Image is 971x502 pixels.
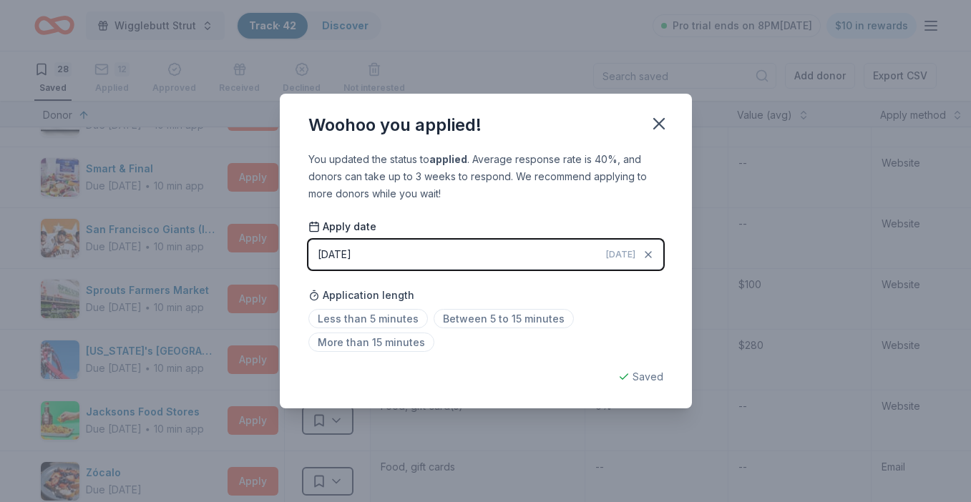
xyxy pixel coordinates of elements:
span: Apply date [308,220,376,234]
span: [DATE] [606,249,635,260]
button: [DATE][DATE] [308,240,663,270]
b: applied [429,153,467,165]
span: Application length [308,287,414,304]
div: [DATE] [318,246,351,263]
div: Woohoo you applied! [308,114,482,137]
div: You updated the status to . Average response rate is 40%, and donors can take up to 3 weeks to re... [308,151,663,202]
span: More than 15 minutes [308,333,434,352]
span: Between 5 to 15 minutes [434,309,574,328]
span: Less than 5 minutes [308,309,428,328]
